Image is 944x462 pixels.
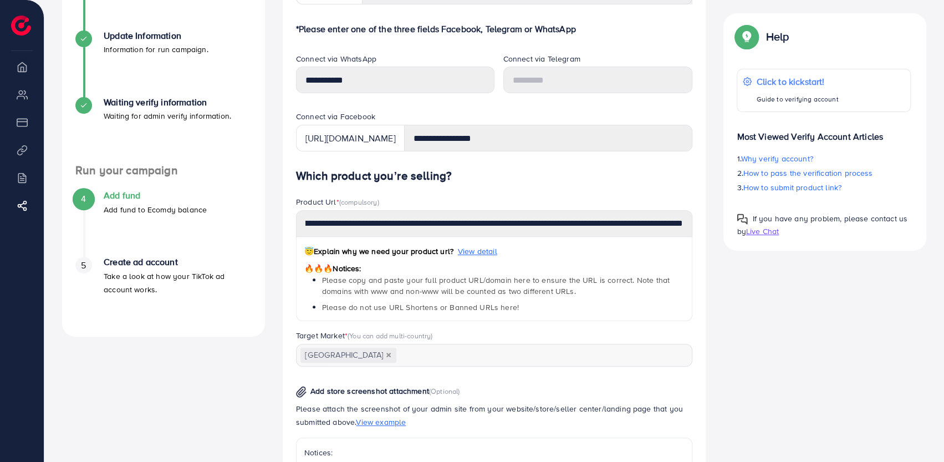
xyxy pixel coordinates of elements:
[296,344,693,367] div: Search for option
[746,226,779,237] span: Live Chat
[104,270,252,296] p: Take a look at how your TikTok ad account works.
[304,246,453,257] span: Explain why we need your product url?
[104,97,231,108] h4: Waiting verify information
[310,385,429,397] span: Add store screenshot attachment
[304,446,685,459] p: Notices:
[104,43,208,56] p: Information for run campaign.
[104,31,208,41] h4: Update Information
[104,109,231,123] p: Waiting for admin verify information.
[296,330,433,341] label: Target Market
[737,152,911,165] p: 1.
[503,53,580,64] label: Connect via Telegram
[322,275,670,297] span: Please copy and paste your full product URL/domain here to ensure the URL is correct. Note that d...
[62,190,265,257] li: Add fund
[348,331,432,341] span: (You can add multi-country)
[304,246,314,257] span: 😇
[766,30,789,43] p: Help
[104,203,207,216] p: Add fund to Ecomdy balance
[756,75,838,88] p: Click to kickstart!
[397,347,678,364] input: Search for option
[743,167,873,179] span: How to pass the verification process
[11,16,31,35] img: logo
[296,22,693,35] p: *Please enter one of the three fields Facebook, Telegram or WhatsApp
[62,257,265,323] li: Create ad account
[737,213,907,237] span: If you have any problem, please contact us by
[304,263,361,274] span: Notices:
[104,257,252,267] h4: Create ad account
[737,181,911,194] p: 3.
[62,97,265,164] li: Waiting verify information
[296,196,379,207] label: Product Url
[300,348,396,363] span: [GEOGRAPHIC_DATA]
[458,246,497,257] span: View detail
[296,169,693,183] h4: Which product you’re selling?
[296,402,693,429] p: Please attach the screenshot of your admin site from your website/store/seller center/landing pag...
[386,352,391,358] button: Deselect Pakistan
[81,259,86,272] span: 5
[296,53,376,64] label: Connect via WhatsApp
[296,386,307,398] img: img
[296,125,405,151] div: [URL][DOMAIN_NAME]
[62,164,265,177] h4: Run your campaign
[756,93,838,106] p: Guide to verifying account
[743,182,841,193] span: How to submit product link?
[81,192,86,205] span: 4
[356,417,406,428] span: View example
[296,111,375,122] label: Connect via Facebook
[429,386,460,396] span: (Optional)
[737,27,757,47] img: Popup guide
[737,121,911,143] p: Most Viewed Verify Account Articles
[322,302,519,313] span: Please do not use URL Shortens or Banned URLs here!
[897,412,936,454] iframe: Chat
[737,214,748,225] img: Popup guide
[339,197,379,207] span: (compulsory)
[104,190,207,201] h4: Add fund
[62,31,265,97] li: Update Information
[304,263,333,274] span: 🔥🔥🔥
[737,166,911,180] p: 2.
[741,153,813,164] span: Why verify account?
